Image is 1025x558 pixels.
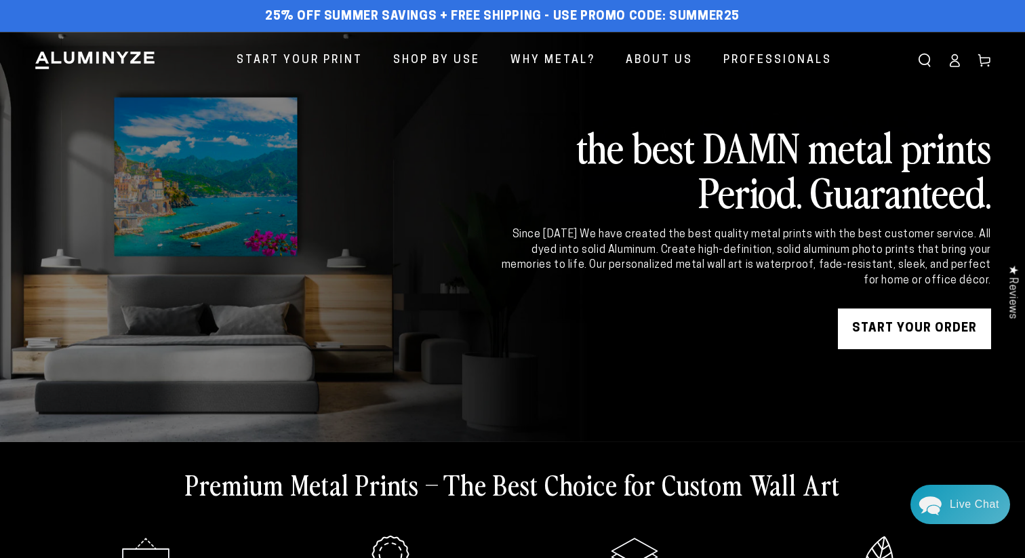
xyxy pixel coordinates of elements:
[393,51,480,71] span: Shop By Use
[499,227,991,288] div: Since [DATE] We have created the best quality metal prints with the best customer service. All dy...
[34,50,156,71] img: Aluminyze
[626,51,693,71] span: About Us
[510,51,595,71] span: Why Metal?
[723,51,832,71] span: Professionals
[616,43,703,79] a: About Us
[237,51,363,71] span: Start Your Print
[838,308,991,349] a: START YOUR Order
[265,9,740,24] span: 25% off Summer Savings + Free Shipping - Use Promo Code: SUMMER25
[999,254,1025,330] div: Click to open Judge.me floating reviews tab
[383,43,490,79] a: Shop By Use
[500,43,605,79] a: Why Metal?
[713,43,842,79] a: Professionals
[226,43,373,79] a: Start Your Print
[185,466,840,502] h2: Premium Metal Prints – The Best Choice for Custom Wall Art
[910,485,1010,524] div: Chat widget toggle
[950,485,999,524] div: Contact Us Directly
[910,45,940,75] summary: Search our site
[499,124,991,214] h2: the best DAMN metal prints Period. Guaranteed.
